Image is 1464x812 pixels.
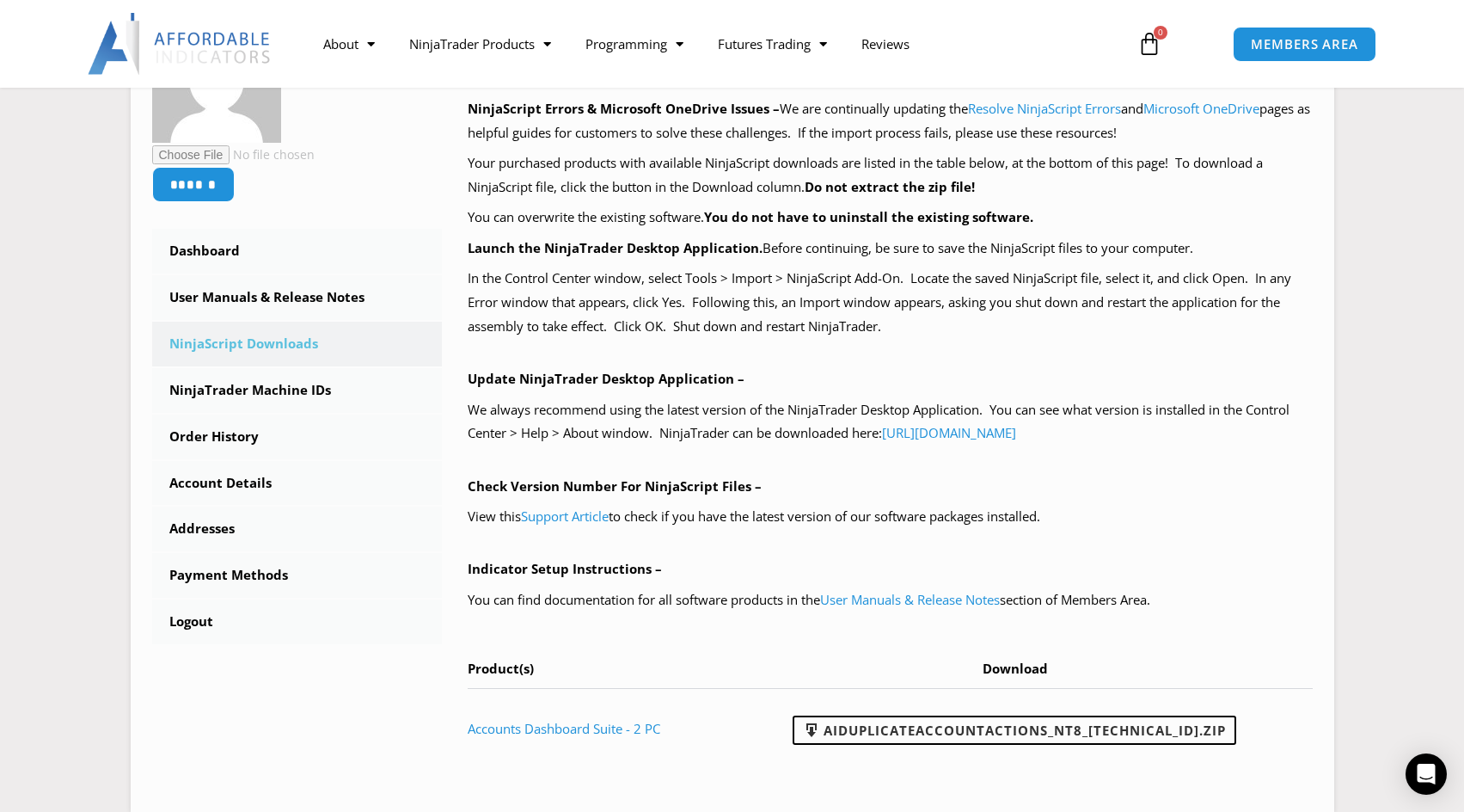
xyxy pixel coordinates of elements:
a: Futures Trading [701,24,844,64]
a: Order History [152,415,443,459]
a: AIDuplicateAccountActions_NT8_[TECHNICAL_ID].zip [793,716,1236,745]
b: NinjaScript Errors & Microsoft OneDrive Issues – [468,100,780,117]
a: NinjaTrader Machine IDs [152,368,443,413]
a: Microsoft OneDrive [1143,100,1259,117]
a: Addresses [152,507,443,551]
a: NinjaScript Downloads [152,322,443,366]
p: Before continuing, be sure to save the NinjaScript files to your computer. [468,237,1313,261]
p: We always recommend using the latest version of the NinjaTrader Desktop Application. You can see ... [468,398,1313,446]
b: Launch the NinjaTrader Desktop Application. [468,239,763,256]
a: Reviews [844,24,927,64]
img: LogoAI | Affordable Indicators – NinjaTrader [88,13,273,75]
a: User Manuals & Release Notes [152,275,443,320]
a: Account Details [152,461,443,506]
a: Dashboard [152,229,443,274]
p: You can find documentation for all software products in the section of Members Area. [468,588,1313,612]
a: Payment Methods [152,553,443,598]
a: Resolve NinjaScript Errors [968,100,1121,117]
a: MEMBERS AREA [1233,27,1376,62]
b: Check Version Number For NinjaScript Files – [468,477,762,495]
p: We are continually updating the and pages as helpful guides for customers to solve these challeng... [468,97,1313,145]
p: View this to check if you have the latest version of our software packages installed. [468,505,1313,529]
nav: Menu [306,24,1118,64]
a: User Manuals & Release Notes [820,591,1000,608]
a: [URL][DOMAIN_NAME] [882,424,1016,441]
span: 0 [1154,26,1167,40]
a: About [306,24,392,64]
a: Support Article [521,507,609,525]
a: Accounts Dashboard Suite - 2 PC [468,720,660,737]
b: Update NinjaTrader Desktop Application – [468,370,744,387]
b: Do not extract the zip file! [805,178,975,195]
span: Product(s) [468,660,534,677]
a: NinjaTrader Products [392,24,568,64]
a: Logout [152,600,443,644]
p: Your purchased products with available NinjaScript downloads are listed in the table below, at th... [468,151,1313,200]
p: In the Control Center window, select Tools > Import > NinjaScript Add-On. Locate the saved NinjaS... [468,267,1313,339]
nav: Account pages [152,229,443,644]
a: 0 [1112,19,1187,69]
p: You can overwrite the existing software. [468,206,1313,230]
span: Download [983,660,1048,677]
b: You do not have to uninstall the existing software. [704,208,1033,225]
b: Indicator Setup Instructions – [468,560,662,577]
a: Programming [568,24,701,64]
span: MEMBERS AREA [1251,38,1358,51]
div: Open Intercom Messenger [1406,754,1447,795]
